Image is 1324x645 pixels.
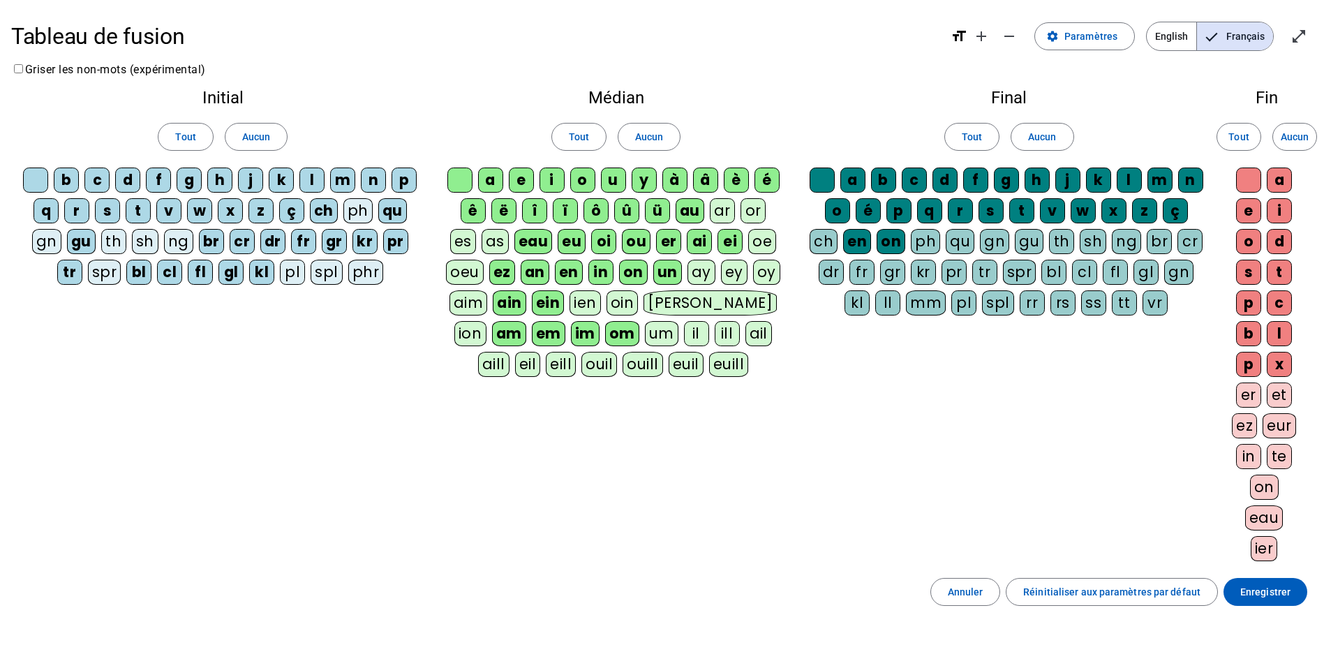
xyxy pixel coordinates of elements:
[645,321,678,346] div: um
[710,198,735,223] div: ar
[843,229,871,254] div: en
[1080,229,1106,254] div: sh
[1267,321,1292,346] div: l
[492,321,526,346] div: am
[1064,28,1117,45] span: Paramètres
[67,229,96,254] div: gu
[11,14,939,59] h1: Tableau de fusion
[343,198,373,223] div: ph
[158,123,213,151] button: Tout
[1236,352,1261,377] div: p
[207,168,232,193] div: h
[1015,229,1043,254] div: gu
[260,229,285,254] div: dr
[825,198,850,223] div: o
[378,198,407,223] div: qu
[446,260,484,285] div: oeu
[1001,28,1018,45] mat-icon: remove
[754,168,780,193] div: é
[946,229,974,254] div: qu
[669,352,704,377] div: euil
[1281,128,1309,145] span: Aucun
[614,198,639,223] div: û
[291,229,316,254] div: fr
[684,321,709,346] div: il
[1147,229,1172,254] div: br
[156,198,181,223] div: v
[1267,260,1292,285] div: t
[450,229,476,254] div: es
[546,352,576,377] div: eill
[623,352,662,377] div: ouill
[478,168,503,193] div: a
[1034,22,1135,50] button: Paramètres
[601,168,626,193] div: u
[509,168,534,193] div: e
[1020,290,1045,316] div: rr
[1236,198,1261,223] div: e
[1267,444,1292,469] div: te
[632,168,657,193] div: y
[656,229,681,254] div: er
[570,168,595,193] div: o
[348,260,384,285] div: phr
[644,290,777,316] div: [PERSON_NAME]
[532,321,565,346] div: em
[383,229,408,254] div: pr
[54,168,79,193] div: b
[1272,123,1317,151] button: Aucun
[1049,229,1074,254] div: th
[1006,578,1218,606] button: Réinitialiser aux paramètres par défaut
[392,168,417,193] div: p
[962,128,982,145] span: Tout
[687,229,712,254] div: ai
[819,260,844,285] div: dr
[242,128,270,145] span: Aucun
[715,321,740,346] div: ill
[225,123,288,151] button: Aucun
[1267,198,1292,223] div: i
[157,260,182,285] div: cl
[88,260,121,285] div: spr
[187,198,212,223] div: w
[995,22,1023,50] button: Diminuer la taille de la police
[1236,260,1261,285] div: s
[753,260,780,285] div: oy
[662,168,687,193] div: à
[1228,128,1249,145] span: Tout
[175,128,195,145] span: Tout
[126,198,151,223] div: t
[299,168,325,193] div: l
[948,198,973,223] div: r
[248,198,274,223] div: z
[930,578,1001,606] button: Annuler
[1267,383,1292,408] div: et
[982,290,1014,316] div: spl
[1285,22,1313,50] button: Entrer en plein écran
[906,290,946,316] div: mm
[1112,290,1137,316] div: tt
[1081,290,1106,316] div: ss
[1263,413,1296,438] div: eur
[1003,260,1036,285] div: spr
[1041,260,1066,285] div: bl
[57,260,82,285] div: tr
[64,198,89,223] div: r
[948,584,983,600] span: Annuler
[352,229,378,254] div: kr
[1146,22,1274,51] mat-button-toggle-group: Language selection
[446,89,786,106] h2: Médian
[1050,290,1076,316] div: rs
[745,321,773,346] div: ail
[1055,168,1080,193] div: j
[11,63,206,76] label: Griser les non-mots (expérimental)
[514,229,553,254] div: eau
[917,198,942,223] div: q
[635,128,663,145] span: Aucun
[461,198,486,223] div: ê
[570,290,601,316] div: ien
[963,168,988,193] div: f
[1232,89,1302,106] h2: Fin
[902,168,927,193] div: c
[1009,198,1034,223] div: t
